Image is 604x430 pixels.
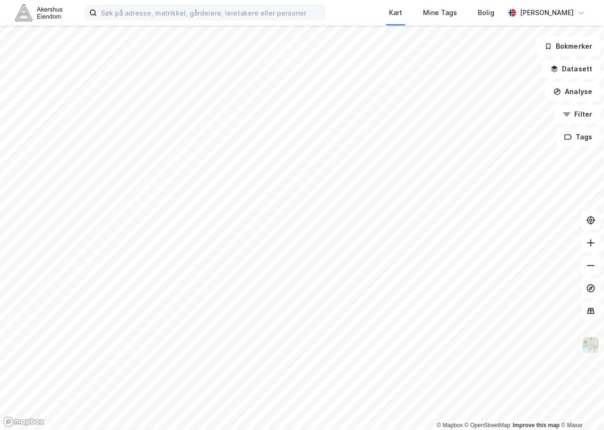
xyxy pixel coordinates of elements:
a: OpenStreetMap [465,422,510,429]
div: [PERSON_NAME] [520,7,574,18]
input: Søk på adresse, matrikkel, gårdeiere, leietakere eller personer [97,6,324,20]
a: Improve this map [513,422,560,429]
img: Z [582,336,600,354]
div: Kart [389,7,402,18]
button: Analyse [545,82,600,101]
button: Filter [555,105,600,124]
div: Kontrollprogram for chat [557,385,604,430]
img: akershus-eiendom-logo.9091f326c980b4bce74ccdd9f866810c.svg [15,4,62,21]
iframe: Chat Widget [557,385,604,430]
button: Bokmerker [536,37,600,56]
button: Tags [556,128,600,146]
a: Mapbox homepage [3,416,44,427]
div: Bolig [478,7,494,18]
div: Mine Tags [423,7,457,18]
a: Mapbox [437,422,463,429]
button: Datasett [543,60,600,78]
